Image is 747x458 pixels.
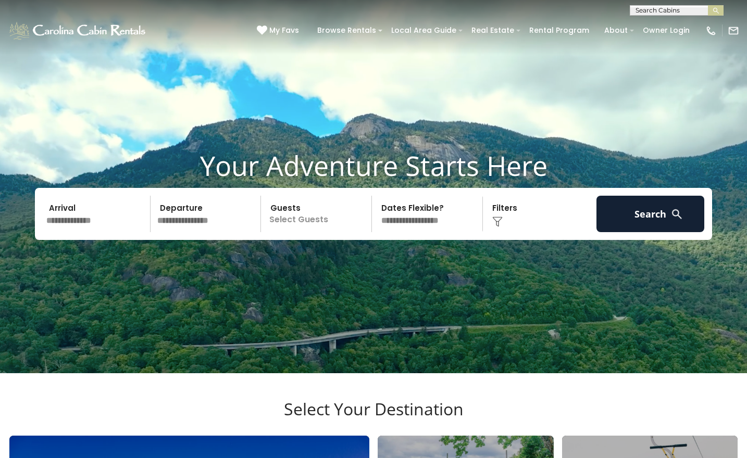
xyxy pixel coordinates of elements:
a: About [599,22,633,39]
img: mail-regular-white.png [728,25,739,36]
span: My Favs [269,25,299,36]
img: White-1-1-2.png [8,20,148,41]
p: Select Guests [264,196,371,232]
a: Rental Program [524,22,594,39]
a: Browse Rentals [312,22,381,39]
h1: Your Adventure Starts Here [8,149,739,182]
a: Owner Login [638,22,695,39]
img: filter--v1.png [492,217,503,227]
a: Local Area Guide [386,22,462,39]
button: Search [596,196,704,232]
img: phone-regular-white.png [705,25,717,36]
a: Real Estate [466,22,519,39]
a: My Favs [257,25,302,36]
img: search-regular-white.png [670,208,683,221]
h3: Select Your Destination [8,399,739,436]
